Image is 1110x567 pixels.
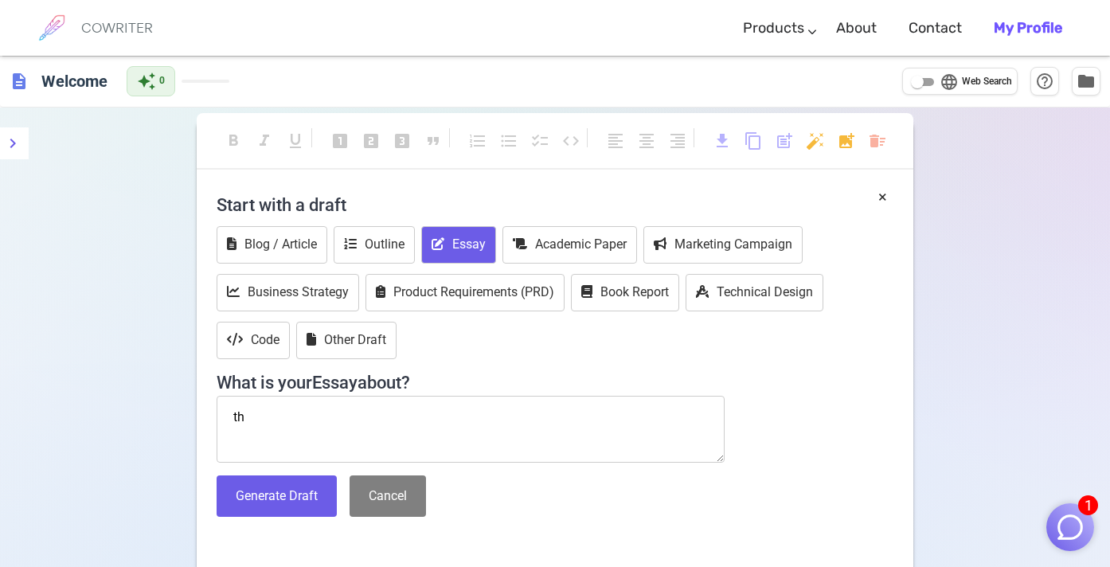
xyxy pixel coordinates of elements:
[637,131,656,151] span: format_align_center
[286,131,305,151] span: format_underlined
[393,131,412,151] span: looks_3
[878,186,887,209] button: ×
[350,475,426,518] button: Cancel
[962,74,1012,90] span: Web Search
[81,21,153,35] h6: COWRITER
[994,19,1062,37] b: My Profile
[424,131,443,151] span: format_quote
[334,226,415,264] button: Outline
[217,322,290,359] button: Code
[32,8,72,48] img: brand logo
[643,226,803,264] button: Marketing Campaign
[743,5,804,52] a: Products
[159,73,165,89] span: 0
[806,131,825,151] span: auto_fix_high
[217,475,337,518] button: Generate Draft
[1030,67,1059,96] button: Help & Shortcuts
[744,131,763,151] span: content_copy
[713,131,732,151] span: download
[868,131,887,151] span: delete_sweep
[217,396,725,463] textarea: th
[217,274,359,311] button: Business Strategy
[224,131,243,151] span: format_bold
[35,65,114,97] h6: Click to edit title
[217,363,893,393] h4: What is your Essay about?
[1077,72,1096,91] span: folder
[837,131,856,151] span: add_photo_alternate
[1046,503,1094,551] button: 1
[836,5,877,52] a: About
[909,5,962,52] a: Contact
[571,274,679,311] button: Book Report
[499,131,518,151] span: format_list_bulleted
[217,186,893,224] h4: Start with a draft
[421,226,496,264] button: Essay
[1078,495,1098,515] span: 1
[137,72,156,91] span: auto_awesome
[686,274,823,311] button: Technical Design
[994,5,1062,52] a: My Profile
[468,131,487,151] span: format_list_numbered
[362,131,381,151] span: looks_two
[296,322,397,359] button: Other Draft
[1055,512,1085,542] img: Close chat
[561,131,580,151] span: code
[1035,72,1054,91] span: help_outline
[775,131,794,151] span: post_add
[502,226,637,264] button: Academic Paper
[330,131,350,151] span: looks_one
[940,72,959,92] span: language
[365,274,565,311] button: Product Requirements (PRD)
[10,72,29,91] span: description
[255,131,274,151] span: format_italic
[668,131,687,151] span: format_align_right
[530,131,549,151] span: checklist
[1072,67,1100,96] button: Manage Documents
[606,131,625,151] span: format_align_left
[217,226,327,264] button: Blog / Article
